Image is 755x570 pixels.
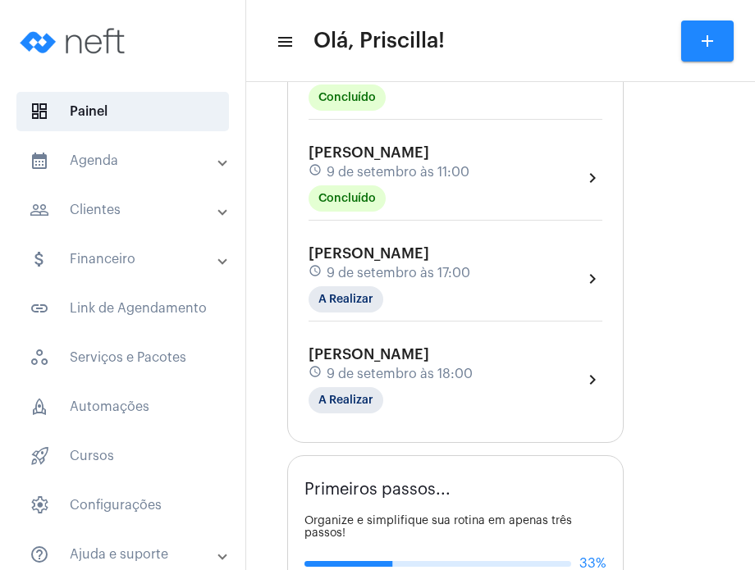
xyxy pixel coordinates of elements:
span: 9 de setembro às 18:00 [327,367,473,381]
mat-panel-title: Ajuda e suporte [30,545,219,564]
img: logo-neft-novo-2.png [13,8,136,74]
mat-icon: chevron_right [583,168,602,188]
span: Configurações [16,486,229,525]
mat-icon: sidenav icon [30,545,49,564]
mat-icon: sidenav icon [276,32,292,52]
mat-chip: Concluído [309,84,386,111]
mat-icon: schedule [309,163,323,181]
span: Link de Agendamento [16,289,229,328]
span: Painel [16,92,229,131]
span: Olá, Priscilla! [313,28,445,54]
mat-panel-title: Agenda [30,151,219,171]
mat-chip: Concluído [309,185,386,212]
span: sidenav icon [30,495,49,515]
mat-panel-title: Clientes [30,200,219,220]
mat-icon: chevron_right [583,370,602,390]
span: Cursos [16,436,229,476]
mat-icon: schedule [309,264,323,282]
span: sidenav icon [30,446,49,466]
span: 9 de setembro às 11:00 [327,165,469,180]
mat-icon: add [698,31,717,51]
mat-icon: sidenav icon [30,249,49,269]
mat-expansion-panel-header: sidenav iconAgenda [10,141,245,180]
span: [PERSON_NAME] [309,347,429,362]
mat-expansion-panel-header: sidenav iconFinanceiro [10,239,245,279]
mat-icon: sidenav icon [30,151,49,171]
span: Organize e simplifique sua rotina em apenas três passos! [304,515,572,539]
mat-chip: A Realizar [309,387,383,413]
mat-icon: sidenav icon [30,299,49,318]
span: sidenav icon [30,397,49,417]
mat-panel-title: Financeiro [30,249,219,269]
mat-icon: schedule [309,365,323,383]
mat-icon: sidenav icon [30,200,49,220]
span: Automações [16,387,229,426]
span: 9 de setembro às 17:00 [327,266,470,280]
span: Serviços e Pacotes [16,338,229,377]
span: sidenav icon [30,102,49,121]
span: [PERSON_NAME] [309,145,429,160]
span: [PERSON_NAME] [309,246,429,261]
span: Primeiros passos... [304,481,451,499]
mat-chip: A Realizar [309,286,383,312]
mat-expansion-panel-header: sidenav iconClientes [10,190,245,230]
span: sidenav icon [30,348,49,367]
mat-icon: chevron_right [583,269,602,289]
